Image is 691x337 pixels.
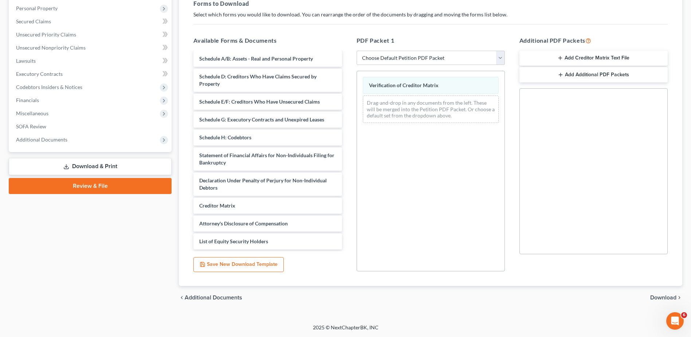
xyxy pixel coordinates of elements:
[199,55,313,62] span: Schedule A/B: Assets - Real and Personal Property
[199,73,317,87] span: Schedule D: Creditors Who Have Claims Secured by Property
[676,295,682,301] i: chevron_right
[138,324,553,337] div: 2025 © NextChapterBK, INC
[16,97,39,103] span: Financials
[199,177,327,191] span: Declaration Under Penalty of Perjury for Non-Individual Debtors
[650,295,676,301] span: Download
[10,15,172,28] a: Secured Claims
[199,238,268,244] span: List of Equity Security Holders
[519,67,668,82] button: Add Additional PDF Packets
[193,257,284,272] button: Save New Download Template
[357,36,505,45] h5: PDF Packet 1
[681,312,687,318] span: 6
[519,51,668,66] button: Add Creditor Matrix Text File
[199,202,235,209] span: Creditor Matrix
[16,18,51,24] span: Secured Claims
[16,58,36,64] span: Lawsuits
[16,31,76,38] span: Unsecured Priority Claims
[193,36,342,45] h5: Available Forms & Documents
[363,96,499,123] div: Drag-and-drop in any documents from the left. These will be merged into the Petition PDF Packet. ...
[179,295,242,301] a: chevron_left Additional Documents
[9,178,172,194] a: Review & File
[16,123,46,129] span: SOFA Review
[650,295,682,301] button: Download chevron_right
[10,67,172,81] a: Executory Contracts
[666,312,684,330] iframe: Intercom live chat
[199,134,251,140] span: Schedule H: Codebtors
[199,116,324,123] span: Schedule G: Executory Contracts and Unexpired Leases
[10,28,172,41] a: Unsecured Priority Claims
[369,82,439,88] span: Verification of Creditor Matrix
[199,98,320,105] span: Schedule E/F: Creditors Who Have Unsecured Claims
[519,36,668,45] h5: Additional PDF Packets
[16,44,86,51] span: Unsecured Nonpriority Claims
[10,54,172,67] a: Lawsuits
[16,84,82,90] span: Codebtors Insiders & Notices
[199,152,334,166] span: Statement of Financial Affairs for Non-Individuals Filing for Bankruptcy
[9,158,172,175] a: Download & Print
[16,136,67,143] span: Additional Documents
[179,295,185,301] i: chevron_left
[199,220,288,226] span: Attorney's Disclosure of Compensation
[185,295,242,301] span: Additional Documents
[16,71,63,77] span: Executory Contracts
[10,120,172,133] a: SOFA Review
[16,5,58,11] span: Personal Property
[16,110,48,116] span: Miscellaneous
[193,11,668,18] p: Select which forms you would like to download. You can rearrange the order of the documents by dr...
[10,41,172,54] a: Unsecured Nonpriority Claims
